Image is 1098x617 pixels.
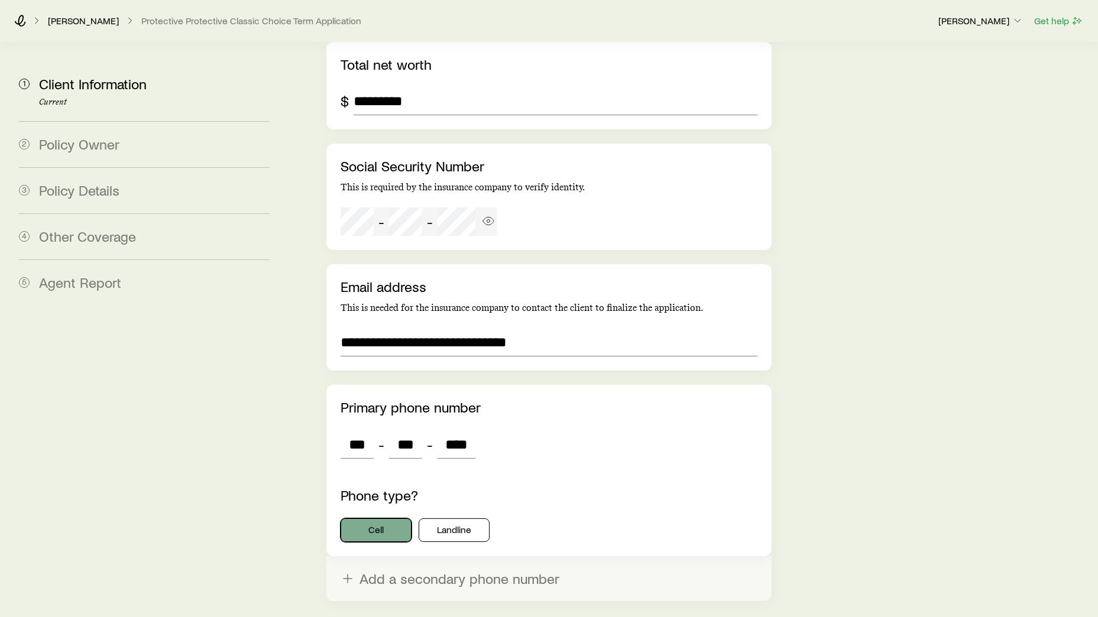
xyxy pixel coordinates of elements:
span: Policy Owner [39,135,119,152]
span: - [378,213,384,230]
p: This is needed for the insurance company to contact the client to finalize the application. [341,302,757,314]
span: 3 [19,185,30,196]
p: [PERSON_NAME] [938,15,1023,27]
span: Client Information [39,75,147,92]
span: Agent Report [39,274,121,291]
a: [PERSON_NAME] [47,15,119,27]
span: - [427,436,433,453]
span: - [427,213,433,230]
p: Current [39,98,270,107]
span: 4 [19,231,30,242]
p: Social Security Number [341,158,757,174]
span: - [378,436,384,453]
button: Protective Protective Classic Choice Term Application [141,15,362,27]
button: Add a secondary phone number [326,556,771,601]
span: Other Coverage [39,228,136,245]
label: Primary phone number [341,398,481,415]
span: 2 [19,139,30,150]
span: 5 [19,277,30,288]
div: $ [341,93,349,109]
button: [PERSON_NAME] [938,14,1024,28]
label: Phone type? [341,486,418,504]
button: Get help [1034,14,1084,28]
p: Total net worth [341,56,757,73]
p: Email address [341,278,757,295]
button: Cell [341,518,412,542]
p: This is required by the insurance company to verify identity. [341,181,757,193]
span: 1 [19,79,30,89]
span: Policy Details [39,181,119,199]
button: Landline [419,518,490,542]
